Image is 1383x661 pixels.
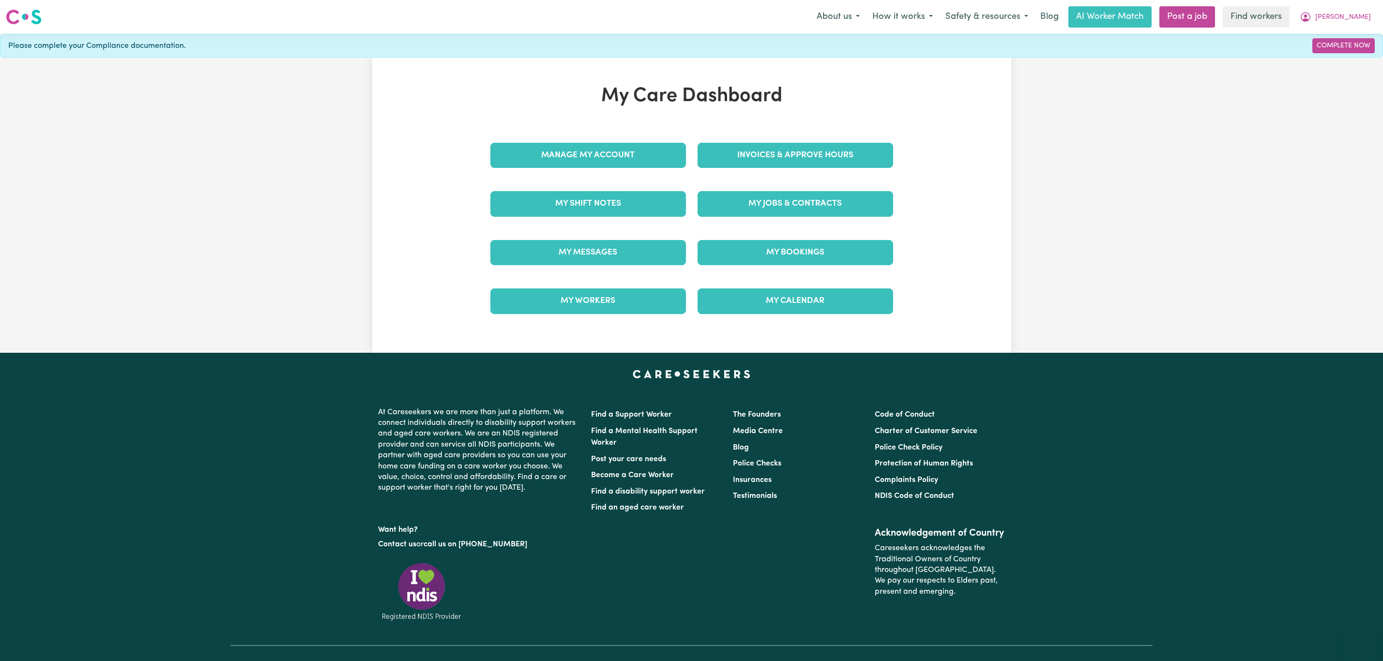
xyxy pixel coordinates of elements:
[378,403,579,497] p: At Careseekers we are more than just a platform. We connect individuals directly to disability su...
[875,527,1005,539] h2: Acknowledgement of Country
[698,143,893,168] a: Invoices & Approve Hours
[591,427,698,447] a: Find a Mental Health Support Worker
[733,460,781,467] a: Police Checks
[1344,622,1375,653] iframe: Button to launch messaging window, conversation in progress
[698,288,893,314] a: My Calendar
[698,240,893,265] a: My Bookings
[378,561,465,622] img: Registered NDIS provider
[698,191,893,216] a: My Jobs & Contracts
[490,240,686,265] a: My Messages
[1223,6,1290,28] a: Find workers
[875,460,973,467] a: Protection of Human Rights
[591,455,666,463] a: Post your care needs
[1034,6,1064,28] a: Blog
[810,7,866,27] button: About us
[1068,6,1152,28] a: AI Worker Match
[591,411,672,419] a: Find a Support Worker
[6,8,42,26] img: Careseekers logo
[633,370,750,378] a: Careseekers home page
[733,411,781,419] a: The Founders
[490,288,686,314] a: My Workers
[733,427,783,435] a: Media Centre
[591,471,674,479] a: Become a Care Worker
[875,427,977,435] a: Charter of Customer Service
[1293,7,1377,27] button: My Account
[875,492,954,500] a: NDIS Code of Conduct
[591,488,705,496] a: Find a disability support worker
[866,7,939,27] button: How it works
[875,411,935,419] a: Code of Conduct
[1159,6,1215,28] a: Post a job
[733,444,749,451] a: Blog
[1315,12,1371,23] span: [PERSON_NAME]
[378,535,579,554] p: or
[591,504,684,511] a: Find an aged care worker
[1312,38,1375,53] a: Complete Now
[8,40,186,52] span: Please complete your Compliance documentation.
[875,444,942,451] a: Police Check Policy
[733,476,772,484] a: Insurances
[378,541,416,548] a: Contact us
[733,492,777,500] a: Testimonials
[939,7,1034,27] button: Safety & resources
[378,521,579,535] p: Want help?
[485,85,899,108] h1: My Care Dashboard
[424,541,527,548] a: call us on [PHONE_NUMBER]
[875,476,938,484] a: Complaints Policy
[6,6,42,28] a: Careseekers logo
[490,191,686,216] a: My Shift Notes
[875,539,1005,601] p: Careseekers acknowledges the Traditional Owners of Country throughout [GEOGRAPHIC_DATA]. We pay o...
[490,143,686,168] a: Manage My Account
